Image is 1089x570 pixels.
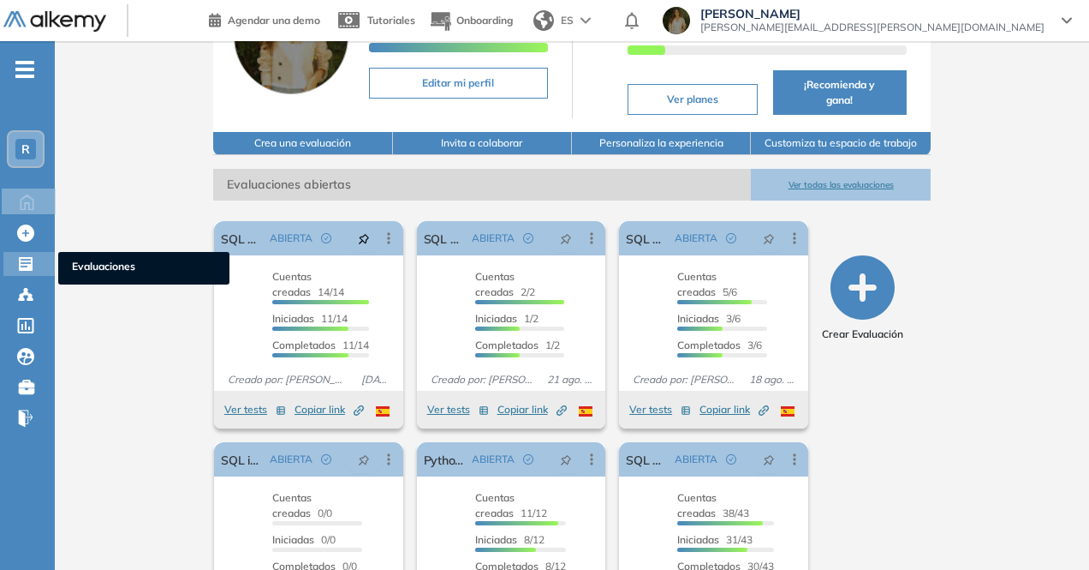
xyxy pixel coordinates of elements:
span: Completados [475,339,539,351]
span: Cuentas creadas [272,270,312,298]
span: 21 ago. 2025 [540,372,599,387]
span: Cuentas creadas [272,491,312,519]
span: R [21,142,30,156]
button: pushpin [750,446,788,473]
span: Tutoriales [367,14,415,27]
span: 1/2 [475,312,539,325]
span: pushpin [358,231,370,245]
button: Crear Evaluación [822,255,903,342]
button: pushpin [750,225,788,252]
span: 3/6 [677,339,762,351]
span: Iniciadas [475,312,517,325]
button: pushpin [345,225,383,252]
span: 5/6 [677,270,737,298]
span: [PERSON_NAME][EMAIL_ADDRESS][PERSON_NAME][DOMAIN_NAME] [700,21,1044,34]
img: ESP [781,406,794,417]
span: Copiar link [497,402,567,417]
span: Onboarding [456,14,513,27]
button: Copiar link [497,399,567,420]
span: 2/2 [475,270,535,298]
button: Crea una evaluación [213,132,392,155]
button: Ver tests [427,399,489,420]
span: ABIERTA [270,231,312,246]
img: arrow [580,17,591,24]
span: ABIERTA [472,231,515,246]
button: Invita a colaborar [393,132,572,155]
span: check-circle [523,233,533,243]
a: SQL Growth E&A [626,221,668,255]
span: Agendar una demo [228,14,320,27]
a: SQL Operations Analyst [221,221,263,255]
button: Copiar link [699,399,769,420]
span: Creado por: [PERSON_NAME] [221,372,354,387]
span: [DATE] [354,372,396,387]
img: ESP [579,406,592,417]
span: Cuentas creadas [475,491,515,519]
span: 31/43 [677,533,753,546]
span: Creado por: [PERSON_NAME] [424,372,540,387]
span: Creado por: [PERSON_NAME] [626,372,742,387]
button: pushpin [345,446,383,473]
button: ¡Recomienda y gana! [773,70,907,115]
img: ESP [376,406,390,417]
span: 3/6 [677,312,741,325]
a: SQL integrador [221,442,263,477]
span: check-circle [726,233,736,243]
span: 0/0 [272,533,336,546]
span: Copiar link [699,402,769,417]
span: check-circle [321,454,331,465]
button: Customiza tu espacio de trabajo [751,132,930,155]
button: Ver tests [224,399,286,420]
span: ABIERTA [270,452,312,467]
span: Iniciadas [677,312,719,325]
span: [PERSON_NAME] [700,7,1044,21]
span: 38/43 [677,491,749,519]
span: 8/12 [475,533,544,546]
span: 11/14 [272,312,348,325]
span: pushpin [560,231,572,245]
span: Completados [677,339,741,351]
span: pushpin [763,231,775,245]
span: pushpin [358,453,370,466]
a: SQL Turbo [424,221,466,255]
button: Personaliza la experiencia [572,132,751,155]
span: ABIERTA [472,452,515,467]
span: 14/14 [272,270,344,298]
span: 0/0 [272,491,332,519]
span: 18 ago. 2025 [742,372,801,387]
span: check-circle [321,233,331,243]
button: pushpin [547,446,585,473]
span: pushpin [763,453,775,466]
img: Logo [3,11,106,33]
span: Cuentas creadas [677,491,717,519]
img: world [533,10,554,31]
button: pushpin [547,225,585,252]
span: 11/12 [475,491,547,519]
button: Ver tests [629,399,691,420]
button: Onboarding [429,3,513,39]
span: Iniciadas [677,533,719,546]
span: ABIERTA [675,452,717,467]
span: Completados [272,339,336,351]
span: Copiar link [295,402,364,417]
i: - [15,68,34,71]
a: Agendar una demo [209,9,320,29]
button: Ver planes [628,84,758,115]
a: SQL Avanzado - Growth [626,442,668,477]
span: check-circle [523,454,533,465]
span: Iniciadas [475,533,517,546]
span: Iniciadas [272,533,314,546]
button: Ver todas las evaluaciones [751,169,930,201]
button: Copiar link [295,399,364,420]
span: pushpin [560,453,572,466]
span: 1/2 [475,339,560,351]
span: check-circle [726,454,736,465]
span: Evaluaciones abiertas [213,169,751,201]
span: ES [561,13,574,28]
span: Cuentas creadas [475,270,515,298]
a: Python - Growth [424,442,466,477]
span: Iniciadas [272,312,314,325]
span: Cuentas creadas [677,270,717,298]
span: Crear Evaluación [822,327,903,342]
button: Editar mi perfil [369,68,547,99]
